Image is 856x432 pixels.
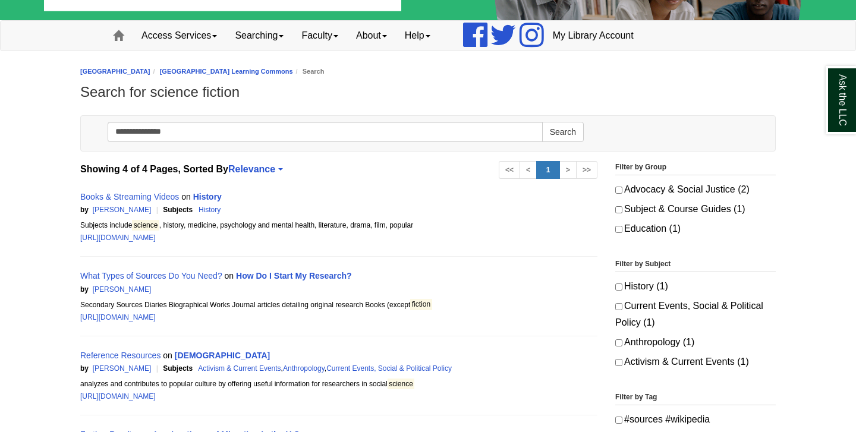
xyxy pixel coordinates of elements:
[153,364,161,373] span: |
[615,283,622,291] input: History (1)
[80,234,156,242] a: [URL][DOMAIN_NAME]
[388,379,414,390] mark: science
[615,161,776,175] legend: Filter by Group
[615,391,776,405] legend: Filter by Tag
[347,21,396,51] a: About
[520,161,537,179] a: <
[80,206,89,214] span: by
[93,285,152,294] a: [PERSON_NAME]
[175,351,270,360] a: [DEMOGRAPHIC_DATA]
[615,334,776,351] label: Anthropology (1)
[576,161,597,179] a: >>
[93,206,152,214] a: [PERSON_NAME]
[163,206,194,214] span: Subjects
[80,68,150,75] a: [GEOGRAPHIC_DATA]
[293,66,325,77] li: Search
[615,303,622,310] input: Current Events, Social & Political Policy (1)
[133,21,226,51] a: Access Services
[536,161,560,179] a: 1
[80,84,776,100] h1: Search for science fiction
[454,364,523,373] span: 3.32
[615,181,776,198] label: Advocacy & Social Justice (2)
[615,226,622,233] input: Education (1)
[292,21,347,51] a: Faculty
[80,299,597,311] div: Secondary Sources Diaries Biographical Works Journal articles detailing original research Books (...
[283,364,325,373] a: Anthropology
[615,220,776,237] label: Education (1)
[232,206,278,214] span: Search Score
[615,298,776,331] label: Current Events, Social & Political Policy (1)
[153,285,161,294] span: |
[80,219,597,232] div: Subjects include , history, medicine, psychology and mental health, literature, drama, film, popular
[163,364,194,373] span: Subjects
[80,364,89,373] span: by
[223,206,231,214] span: |
[93,364,152,373] a: [PERSON_NAME]
[80,378,597,390] div: analyzes and contributes to popular culture by offering useful information for researchers in social
[454,364,461,373] span: |
[615,201,776,217] label: Subject & Course Guides (1)
[499,161,520,179] a: <<
[615,417,622,424] input: #sources #wikipedia #backgroundinfo #citations #researchquestion (1)
[160,68,293,75] a: [GEOGRAPHIC_DATA] Learning Commons
[228,164,281,174] a: Relevance
[80,313,156,321] a: [URL][DOMAIN_NAME]
[544,21,643,51] a: My Library Account
[223,206,292,214] span: 5.32
[396,21,439,51] a: Help
[163,285,209,294] span: Search Score
[615,359,622,366] input: Activism & Current Events (1)
[326,364,452,373] a: Current Events, Social & Political Policy
[80,392,156,401] a: [URL][DOMAIN_NAME]
[163,364,454,373] span: , ,
[615,206,622,213] input: Subject & Course Guides (1)
[559,161,577,179] a: >
[80,66,776,77] nav: breadcrumb
[181,192,191,201] span: on
[615,339,622,346] input: Anthropology (1)
[198,364,281,373] a: Activism & Current Events
[236,271,352,280] a: How Do I Start My Research?
[80,351,160,360] a: Reference Resources
[80,271,222,280] a: What Types of Sources Do You Need?
[615,278,776,295] label: History (1)
[410,299,432,310] mark: fiction
[464,364,509,373] span: Search Score
[132,220,159,231] mark: science
[80,285,89,294] span: by
[193,192,222,201] a: History
[615,354,776,370] label: Activism & Current Events (1)
[199,206,221,214] a: History
[153,285,223,294] span: 4.13
[615,187,622,194] input: Advocacy & Social Justice (2)
[499,161,597,179] ul: Search Pagination
[80,161,597,178] strong: Showing 4 of 4 Pages, Sorted By
[153,206,161,214] span: |
[225,271,234,280] span: on
[226,21,292,51] a: Searching
[615,258,776,272] legend: Filter by Subject
[542,122,584,142] button: Search
[80,192,179,201] a: Books & Streaming Videos
[163,351,172,360] span: on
